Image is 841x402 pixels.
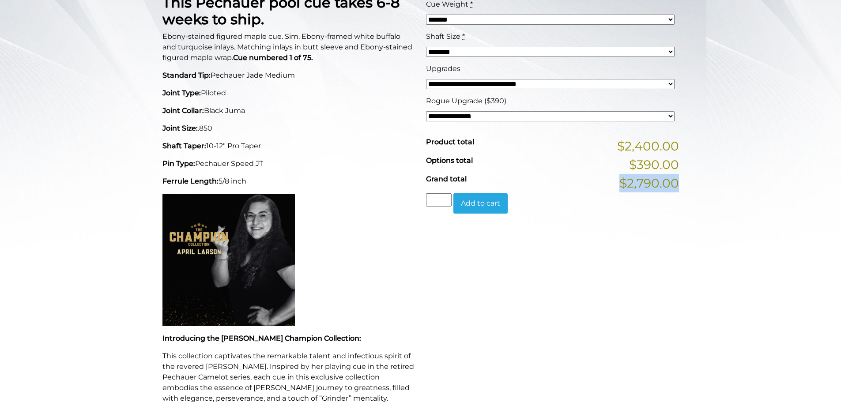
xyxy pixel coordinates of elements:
span: Shaft Size [426,32,460,41]
button: Add to cart [453,193,508,214]
strong: Ferrule Length: [162,177,219,185]
input: Product quantity [426,193,452,207]
span: $390.00 [629,155,679,174]
strong: Joint Type: [162,89,201,97]
strong: Pin Type: [162,159,195,168]
strong: Joint Size: [162,124,198,132]
span: Rogue Upgrade ($390) [426,97,506,105]
span: Options total [426,156,473,165]
strong: Introducing the [PERSON_NAME] Champion Collection: [162,334,361,342]
p: Black Juma [162,105,415,116]
p: 10-12" Pro Taper [162,141,415,151]
strong: Shaft Taper: [162,142,206,150]
span: $2,790.00 [619,174,679,192]
p: Pechauer Jade Medium [162,70,415,81]
span: Ebony-stained figured maple cue. Sim. Ebony-framed white buffalo and turquoise inlays. Matching i... [162,32,412,62]
span: Product total [426,138,474,146]
p: Pechauer Speed JT [162,158,415,169]
p: 5/8 inch [162,176,415,187]
span: Upgrades [426,64,460,73]
abbr: required [462,32,465,41]
p: Piloted [162,88,415,98]
strong: Joint Collar: [162,106,204,115]
strong: Cue numbered 1 of 75. [233,53,313,62]
strong: Standard Tip: [162,71,211,79]
span: Grand total [426,175,467,183]
p: .850 [162,123,415,134]
span: $2,400.00 [617,137,679,155]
